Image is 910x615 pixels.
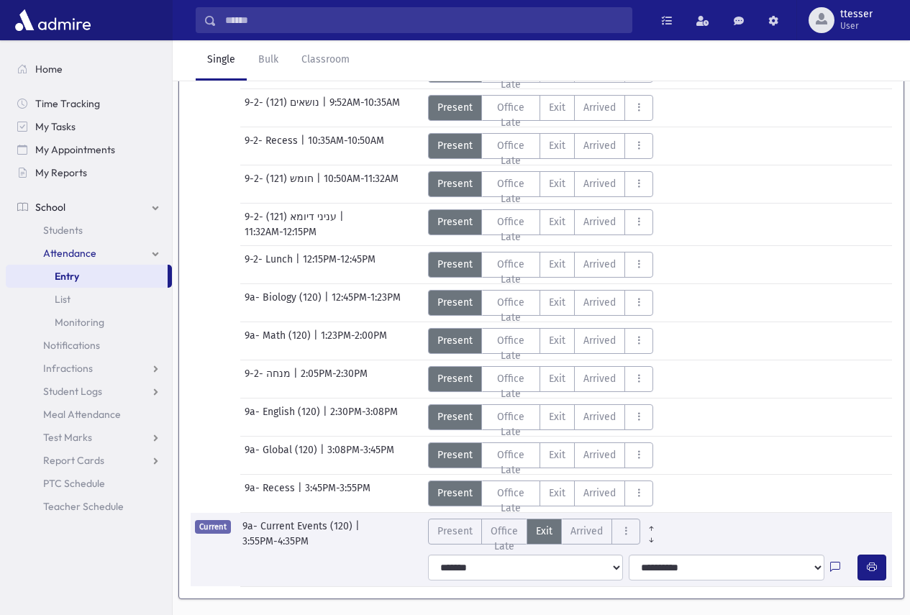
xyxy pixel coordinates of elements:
[6,196,172,219] a: School
[583,371,616,386] span: Arrived
[840,9,873,20] span: ttesser
[245,95,322,121] span: 9-2- נושאים (121)
[491,138,532,168] span: Office Late
[437,257,473,272] span: Present
[355,519,363,534] span: |
[6,357,172,380] a: Infractions
[428,290,654,316] div: AttTypes
[6,403,172,426] a: Meal Attendance
[55,293,70,306] span: List
[583,138,616,153] span: Arrived
[583,295,616,310] span: Arrived
[491,524,518,554] span: Office Late
[305,480,370,506] span: 3:45PM-3:55PM
[583,486,616,501] span: Arrived
[437,333,473,348] span: Present
[491,100,532,130] span: Office Late
[491,486,532,516] span: Office Late
[491,257,532,287] span: Office Late
[321,328,387,354] span: 1:23PM-2:00PM
[6,334,172,357] a: Notifications
[428,328,654,354] div: AttTypes
[437,214,473,229] span: Present
[245,480,298,506] span: 9a- Recess
[437,524,473,539] span: Present
[491,409,532,439] span: Office Late
[437,409,473,424] span: Present
[840,20,873,32] span: User
[43,224,83,237] span: Students
[437,295,473,310] span: Present
[6,58,172,81] a: Home
[491,447,532,478] span: Office Late
[583,214,616,229] span: Arrived
[43,362,93,375] span: Infractions
[583,333,616,348] span: Arrived
[6,138,172,161] a: My Appointments
[491,333,532,363] span: Office Late
[35,97,100,110] span: Time Tracking
[6,449,172,472] a: Report Cards
[549,486,565,501] span: Exit
[428,480,654,506] div: AttTypes
[428,519,663,545] div: AttTypes
[6,288,172,311] a: List
[583,409,616,424] span: Arrived
[43,477,105,490] span: PTC Schedule
[640,530,663,542] a: All Later
[242,534,309,549] span: 3:55PM-4:35PM
[298,480,305,506] span: |
[12,6,94,35] img: AdmirePro
[330,404,398,430] span: 2:30PM-3:08PM
[549,409,565,424] span: Exit
[491,371,532,401] span: Office Late
[43,431,92,444] span: Test Marks
[428,366,654,392] div: AttTypes
[301,366,368,392] span: 2:05PM-2:30PM
[6,495,172,518] a: Teacher Schedule
[35,201,65,214] span: School
[217,7,632,33] input: Search
[549,138,565,153] span: Exit
[428,95,654,121] div: AttTypes
[437,100,473,115] span: Present
[290,40,361,81] a: Classroom
[437,447,473,463] span: Present
[549,100,565,115] span: Exit
[491,176,532,206] span: Office Late
[6,311,172,334] a: Monitoring
[491,214,532,245] span: Office Late
[245,252,296,278] span: 9-2- Lunch
[549,257,565,272] span: Exit
[247,40,290,81] a: Bulk
[428,252,654,278] div: AttTypes
[340,209,347,224] span: |
[322,95,329,121] span: |
[428,133,654,159] div: AttTypes
[296,252,303,278] span: |
[245,209,340,224] span: 9-2- עניני דיומא (121)
[428,442,654,468] div: AttTypes
[437,138,473,153] span: Present
[303,252,376,278] span: 12:15PM-12:45PM
[308,133,384,159] span: 10:35AM-10:50AM
[6,265,168,288] a: Entry
[43,408,121,421] span: Meal Attendance
[245,133,301,159] span: 9-2- Recess
[196,40,247,81] a: Single
[245,404,323,430] span: 9a- English (120)
[294,366,301,392] span: |
[6,92,172,115] a: Time Tracking
[320,442,327,468] span: |
[549,295,565,310] span: Exit
[43,247,96,260] span: Attendance
[332,290,401,316] span: 12:45PM-1:23PM
[437,371,473,386] span: Present
[428,404,654,430] div: AttTypes
[314,328,321,354] span: |
[583,176,616,191] span: Arrived
[327,442,394,468] span: 3:08PM-3:45PM
[245,442,320,468] span: 9a- Global (120)
[437,176,473,191] span: Present
[242,519,355,534] span: 9a- Current Events (120)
